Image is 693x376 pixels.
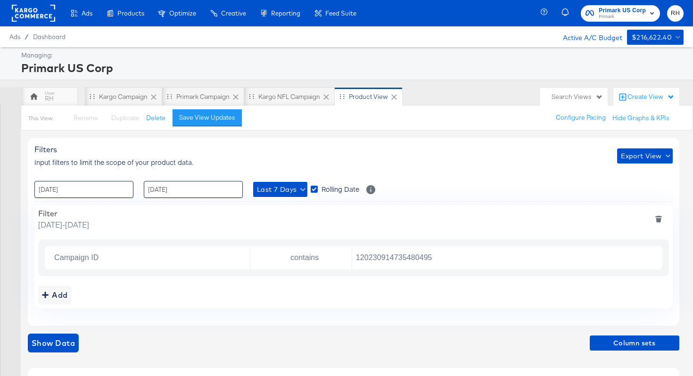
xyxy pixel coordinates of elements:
span: / [20,33,33,41]
span: Ads [9,33,20,41]
button: addbutton [38,286,72,304]
span: Last 7 Days [257,184,304,196]
div: Save View Updates [179,113,235,122]
span: Show Data [32,336,75,350]
button: Column sets [590,335,679,351]
div: Managing: [21,51,681,60]
span: Duplicate [111,114,139,122]
button: Save View Updates [173,109,242,126]
div: Kargo Campaign [99,92,148,101]
div: Primark US Corp [21,60,681,76]
div: Drag to reorder tab [249,94,254,99]
div: Kargo NFL Campaign [258,92,320,101]
button: Primark US CorpPrimark [581,5,660,22]
span: Creative [221,9,246,17]
div: Create View [627,92,675,102]
div: Filter [38,209,89,218]
button: Open [235,251,243,259]
span: Input filters to limit the scope of your product data. [34,157,193,167]
button: Open [337,251,345,259]
div: Active A/C Budget [553,30,622,44]
div: Drag to reorder tab [167,94,172,99]
span: Products [117,9,144,17]
span: Primark US Corp [599,6,646,16]
button: deletefilters [649,209,668,230]
span: Export View [621,150,668,162]
span: Ads [82,9,92,17]
div: Add [42,288,68,302]
button: Last 7 Days [253,182,307,197]
div: This View: [28,114,53,122]
span: [DATE] - [DATE] [38,219,89,230]
div: RH [45,94,54,103]
span: Primark [599,13,646,21]
a: Dashboard [33,33,66,41]
button: showdata [28,334,79,352]
div: Drag to reorder tab [339,94,345,99]
div: Product View [349,92,388,101]
div: Drag to reorder tab [90,94,95,99]
span: Feed Suite [325,9,356,17]
span: Reporting [271,9,300,17]
span: Column sets [594,337,676,349]
div: Search Views [552,92,603,101]
button: Hide Graphs & KPIs [612,114,669,123]
span: Rename [74,114,98,122]
span: Optimize [169,9,196,17]
div: Primark Campaign [176,92,230,101]
span: Filters [34,145,57,154]
div: $216,622.40 [632,32,672,43]
button: Configure Pacing [549,109,612,126]
button: RH [667,5,684,22]
button: Delete [146,114,165,123]
span: Rolling Date [322,184,359,194]
button: $216,622.40 [627,30,684,45]
button: Export View [617,148,672,163]
span: RH [671,8,680,19]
